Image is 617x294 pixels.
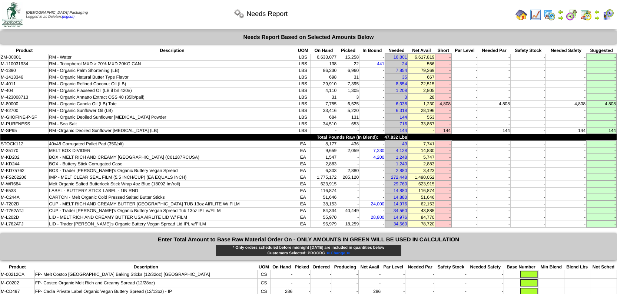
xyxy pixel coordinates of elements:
td: LBS [296,107,310,114]
td: - [435,87,451,94]
td: 6,633,077 [310,54,337,60]
td: 144 [435,127,451,134]
td: 144 [478,127,511,134]
td: 33,416 [310,107,337,114]
a: 24,000 [371,201,385,207]
td: - [451,114,478,120]
td: BOX - MELT RICH AND CREAMY [GEOGRAPHIC_DATA] (C01287RCUSA) [49,154,296,161]
td: - [546,174,586,181]
img: workflow.png [233,8,245,20]
td: - [359,74,385,80]
td: M-GIIOFINE-P-SF [0,114,49,120]
td: 2,880 [337,167,359,174]
td: 7,755 [310,100,337,107]
a: 144 [399,128,407,133]
td: 653 [337,120,359,127]
td: 3,423 [408,167,435,174]
span: [DEMOGRAPHIC_DATA] Packaging [26,11,88,15]
td: - [478,154,511,161]
td: LBS [296,120,310,127]
td: 2,059 [337,147,359,154]
a: 24 [402,61,407,66]
td: - [451,141,478,147]
td: - [510,67,545,74]
td: EA [296,147,310,154]
td: 33,857 [408,120,435,127]
td: RM - Organic Canola Oil (LB) Tote [49,100,296,107]
td: EA [296,181,310,187]
td: - [478,54,511,60]
td: EA [296,141,310,147]
td: RM - Organic Refined Coconut Oil (LB) [49,80,296,87]
td: 1,305 [337,87,359,94]
td: LBS [296,127,310,134]
a: 14,976 [394,215,407,220]
th: Par Level [451,47,478,54]
td: 436 [337,141,359,147]
img: calendarcustomer.gif [602,9,614,21]
td: - [359,80,385,87]
td: - [510,141,545,147]
td: M-110031934 [0,60,49,67]
td: - [510,54,545,60]
th: Net Avail [408,47,435,54]
td: - [451,127,478,134]
td: 667 [408,74,435,80]
td: - [586,167,617,174]
td: - [478,87,511,94]
td: 28,196 [408,107,435,114]
img: arrowright.gif [594,15,600,21]
td: - [435,120,451,127]
td: - [451,161,478,167]
td: 285,120 [337,174,359,181]
td: - [478,141,511,147]
td: LBS [296,54,310,60]
td: - [586,60,617,67]
td: 6,960 [337,67,359,74]
th: Needed Safety [546,47,586,54]
span: Logged in as Dpieters [26,11,88,19]
td: 553 [408,114,435,120]
td: - [451,67,478,74]
th: Product [0,47,49,54]
td: M-WR684 [0,181,49,187]
td: - [435,94,451,100]
td: Melt Organic Salted Butterlock Stick Wrap 4oz Blue (18092 Im/roll) [49,181,296,187]
th: Safety Stock [510,47,545,54]
td: RM - Organic Palm Shortening (LB) [49,67,296,74]
td: - [546,94,586,100]
td: LBS [296,87,310,94]
th: In Bound [359,47,385,54]
td: - [359,174,385,181]
td: - [478,161,511,167]
td: 31 [310,94,337,100]
td: 8,177 [310,141,337,147]
td: M-4011 [0,80,49,87]
td: - [586,161,617,167]
th: Needed Par [478,47,511,54]
a: 144 [399,115,407,120]
td: - [435,74,451,80]
td: - [451,147,478,154]
td: MELT BOX DIVIDER [49,147,296,154]
td: - [586,154,617,161]
td: - [586,80,617,87]
td: - [359,127,385,134]
td: STOCK112 [0,141,49,147]
td: - [359,181,385,187]
td: M-KD75762 [0,167,49,174]
td: - [586,87,617,94]
td: RM - Water [49,54,296,60]
td: 623,915 [310,181,337,187]
a: 14,880 [394,188,407,193]
td: - [586,54,617,60]
td: - [546,154,586,161]
td: M-1390 [0,67,49,74]
td: - [359,120,385,127]
a: ⇐ Change ⇐ [325,251,350,255]
td: M-PURFNESS [0,120,49,127]
td: 28 [408,94,435,100]
td: BOX - Trader [PERSON_NAME]'s Organic Buttery Vegan Spread [49,167,296,174]
td: - [310,127,337,134]
td: - [451,100,478,107]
